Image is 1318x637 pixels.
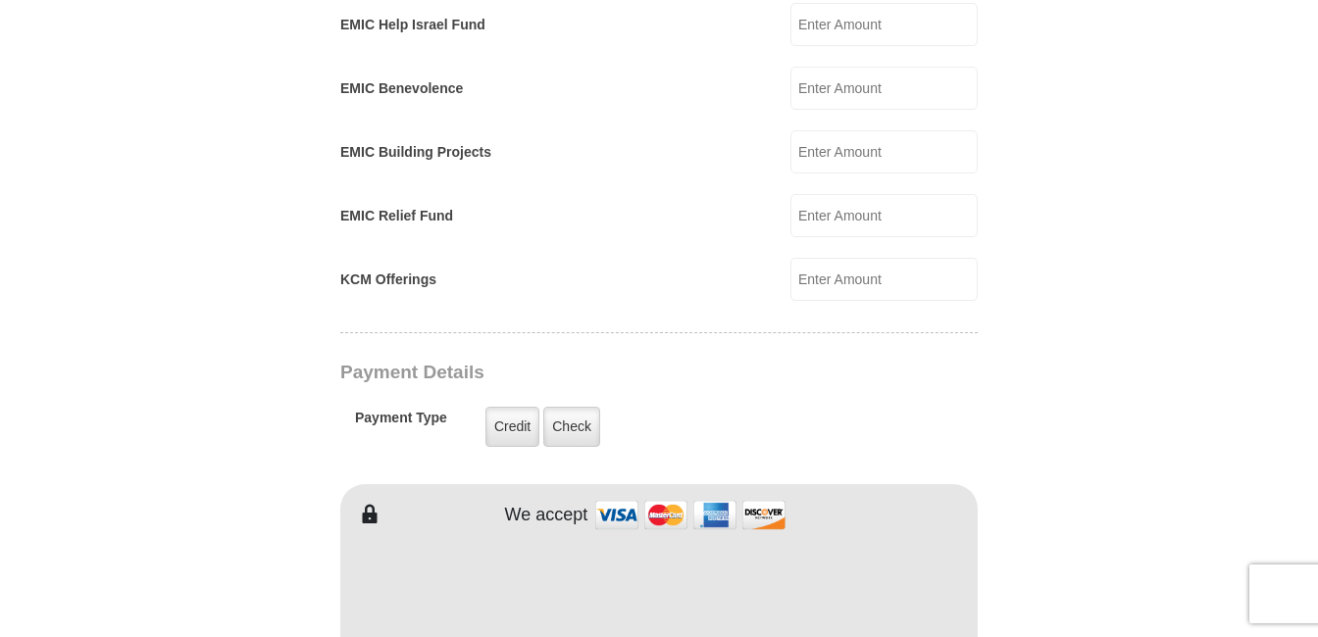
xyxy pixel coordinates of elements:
[505,505,588,526] h4: We accept
[790,258,978,301] input: Enter Amount
[340,362,840,384] h3: Payment Details
[355,410,447,436] h5: Payment Type
[340,269,436,290] label: KCM Offerings
[790,130,978,173] input: Enter Amount
[340,142,491,163] label: EMIC Building Projects
[790,194,978,237] input: Enter Amount
[543,407,600,447] label: Check
[340,206,453,226] label: EMIC Relief Fund
[790,67,978,110] input: Enter Amount
[790,3,978,46] input: Enter Amount
[340,15,485,35] label: EMIC Help Israel Fund
[485,407,539,447] label: Credit
[340,78,463,99] label: EMIC Benevolence
[592,494,788,536] img: credit cards accepted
